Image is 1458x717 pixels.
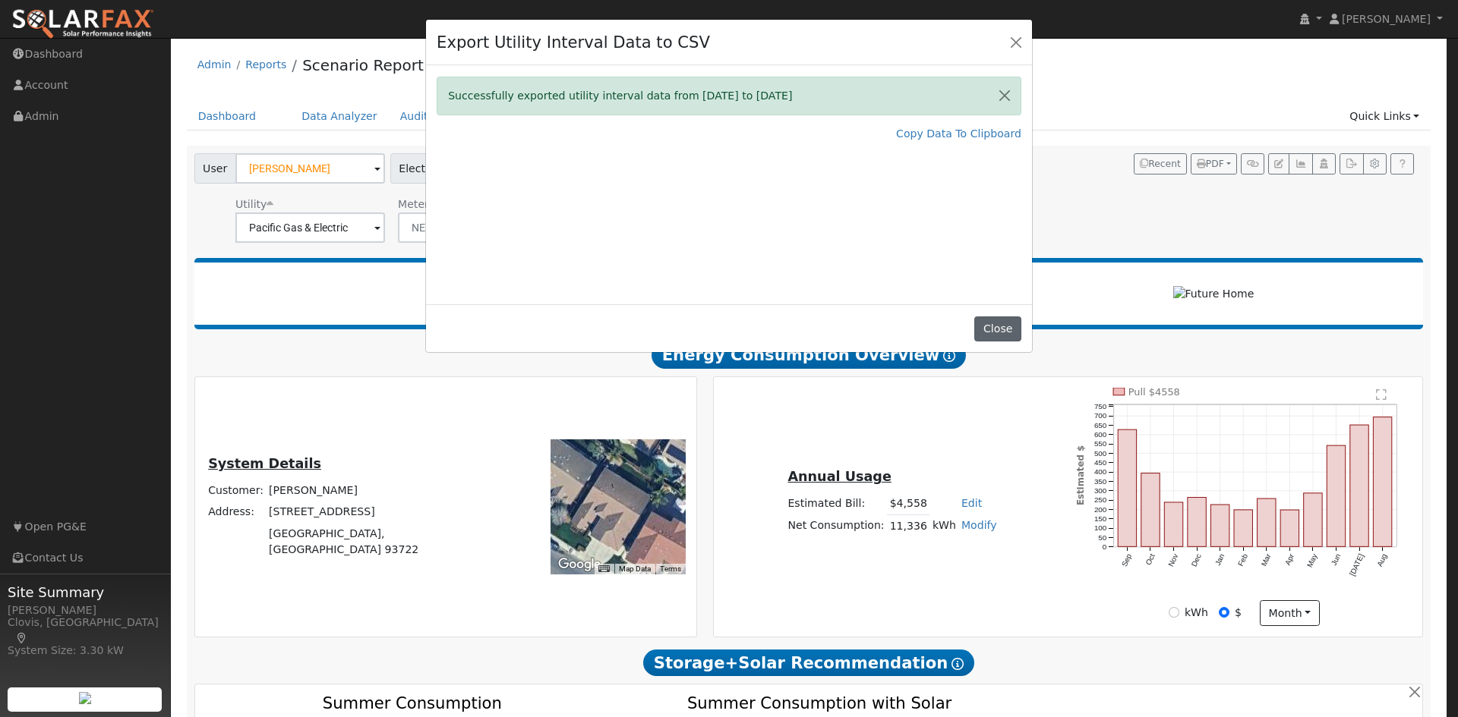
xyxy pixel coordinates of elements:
div: Successfully exported utility interval data from [DATE] to [DATE] [437,77,1021,115]
button: Close [1005,31,1027,52]
button: Close [974,316,1021,342]
a: Copy Data To Clipboard [896,126,1021,142]
h4: Export Utility Interval Data to CSV [437,30,710,55]
button: Close [989,77,1021,115]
